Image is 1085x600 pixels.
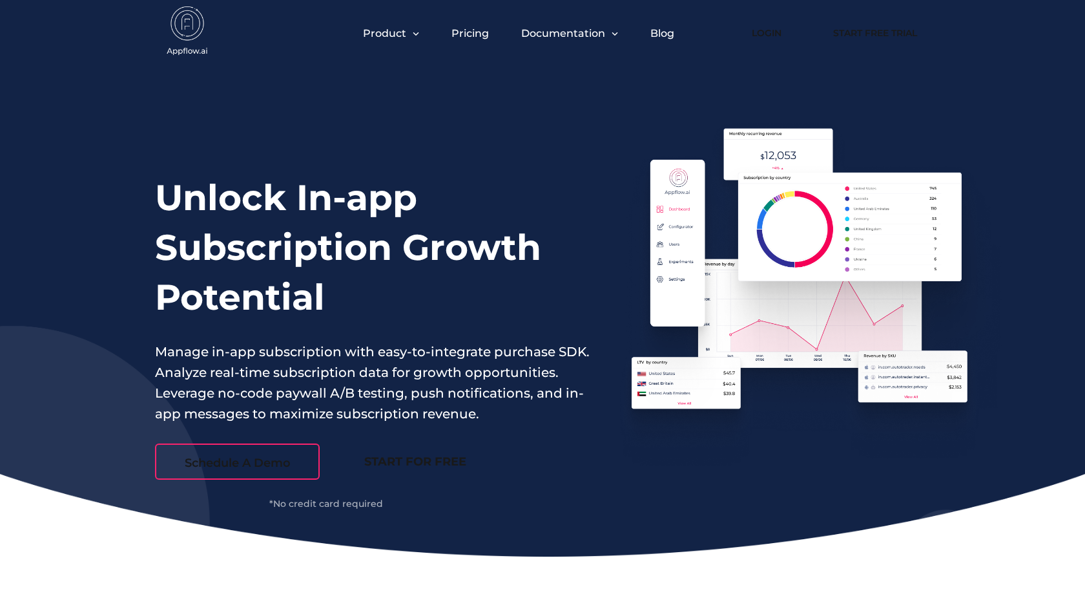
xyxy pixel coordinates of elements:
a: Blog [650,27,674,39]
a: Pricing [451,27,489,39]
a: Schedule A Demo [155,444,320,480]
span: Documentation [521,27,605,39]
img: appflow.ai-logo [155,6,220,58]
h1: Unlock In-app Subscription Growth Potential [155,173,590,322]
p: Manage in-app subscription with easy-to-integrate purchase SDK. Analyze real-time subscription da... [155,341,590,424]
button: Product [363,27,419,39]
span: Product [363,27,406,39]
a: START FOR FREE [333,444,497,480]
button: Documentation [521,27,618,39]
div: *No credit card required [155,499,497,508]
a: Login [732,19,801,47]
a: Start Free Trial [820,19,930,47]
